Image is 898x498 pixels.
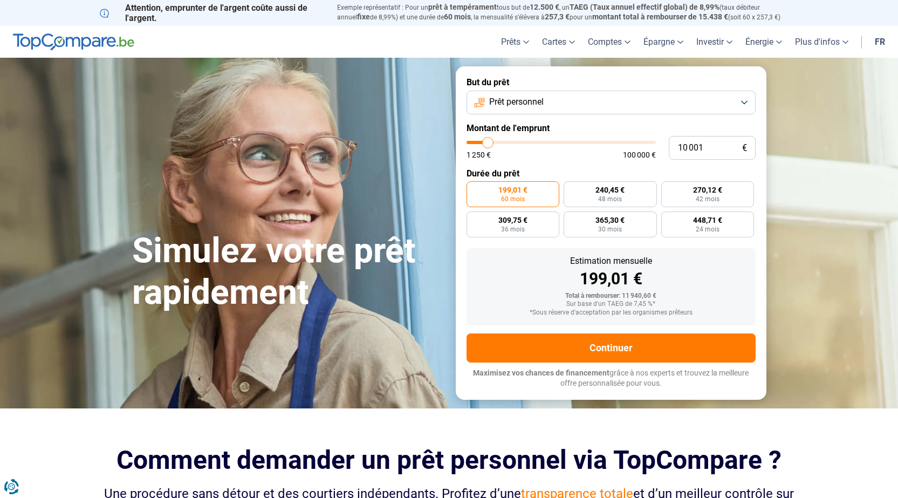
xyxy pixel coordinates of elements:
span: fixe [357,12,370,21]
p: Attention, emprunter de l'argent coûte aussi de l'argent. [100,3,324,23]
a: Plus d'infos [789,26,855,58]
h2: Comment demander un prêt personnel via TopCompare ? [100,445,799,475]
span: 365,30 € [595,216,625,224]
span: 60 mois [444,12,471,21]
img: TopCompare [13,33,134,51]
span: 48 mois [598,196,622,202]
span: 270,12 € [693,186,722,194]
a: fr [868,26,892,58]
div: 199,01 € [475,271,747,287]
span: 199,01 € [498,186,527,194]
span: 240,45 € [595,186,625,194]
label: Durée du prêt [467,168,756,179]
a: Énergie [739,26,789,58]
a: Cartes [536,26,581,58]
label: But du prêt [467,77,756,87]
h1: Simulez votre prêt rapidement [132,230,443,313]
span: € [742,144,747,153]
span: 24 mois [696,226,719,233]
p: grâce à nos experts et trouvez la meilleure offre personnalisée pour vous. [467,368,756,389]
div: *Sous réserve d'acceptation par les organismes prêteurs [475,309,747,317]
a: Comptes [581,26,637,58]
button: Continuer [467,333,756,363]
div: Total à rembourser: 11 940,60 € [475,292,747,300]
span: Prêt personnel [489,96,544,108]
p: Exemple représentatif : Pour un tous but de , un (taux débiteur annuel de 8,99%) et une durée de ... [337,3,799,22]
span: 12.500 € [530,3,559,11]
a: Prêts [495,26,536,58]
span: 42 mois [696,196,719,202]
span: prêt à tempérament [428,3,497,11]
span: 309,75 € [498,216,527,224]
span: 100 000 € [623,151,656,159]
button: Prêt personnel [467,91,756,114]
span: TAEG (Taux annuel effectif global) de 8,99% [570,3,719,11]
a: Épargne [637,26,690,58]
span: 30 mois [598,226,622,233]
a: Investir [690,26,739,58]
span: 36 mois [501,226,525,233]
span: montant total à rembourser de 15.438 € [592,12,728,21]
span: 448,71 € [693,216,722,224]
div: Estimation mensuelle [475,257,747,265]
span: 60 mois [501,196,525,202]
span: Maximisez vos chances de financement [473,369,609,377]
span: 257,3 € [545,12,570,21]
div: Sur base d'un TAEG de 7,45 %* [475,301,747,308]
span: 1 250 € [467,151,491,159]
label: Montant de l'emprunt [467,123,756,133]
